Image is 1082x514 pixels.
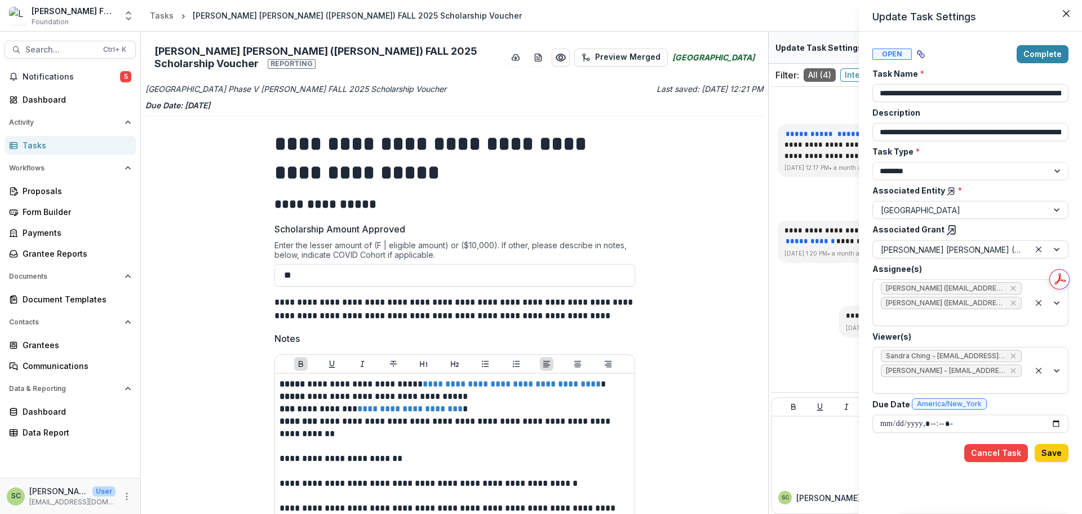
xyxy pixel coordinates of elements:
[964,444,1028,462] button: Cancel Task
[886,367,1005,375] span: [PERSON_NAME] - [EMAIL_ADDRESS][DOMAIN_NAME]
[1035,444,1068,462] button: Save
[872,398,1062,410] label: Due Date
[872,49,912,60] span: Open
[1032,364,1045,377] div: Clear selected options
[1009,283,1018,294] div: Remove Maryanne H. Twomey (twomeym@stjohns.edu)
[1009,350,1018,362] div: Remove Sandra Ching - sching@lavellefund.org
[1009,365,1018,376] div: Remove Kate Morris - kmorris@lavellefund.org
[1017,45,1068,63] button: Complete
[872,331,1062,342] label: Viewer(s)
[886,284,1005,292] span: [PERSON_NAME] ([EMAIL_ADDRESS][DOMAIN_NAME])
[917,400,982,408] span: America/New_York
[1032,296,1045,310] div: Clear selected options
[886,352,1005,360] span: Sandra Ching - [EMAIL_ADDRESS][DOMAIN_NAME]
[1032,243,1045,256] div: Clear selected options
[1057,5,1075,23] button: Close
[912,45,930,63] button: View dependent tasks
[872,184,1062,196] label: Associated Entity
[872,263,1062,275] label: Assignee(s)
[872,68,1062,80] label: Task Name
[872,223,1062,236] label: Associated Grant
[872,146,1062,157] label: Task Type
[872,107,1062,118] label: Description
[886,299,1005,307] span: [PERSON_NAME] ([EMAIL_ADDRESS][DOMAIN_NAME])
[1009,297,1018,309] div: Remove Amy Park (parka@stjohns.edu)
